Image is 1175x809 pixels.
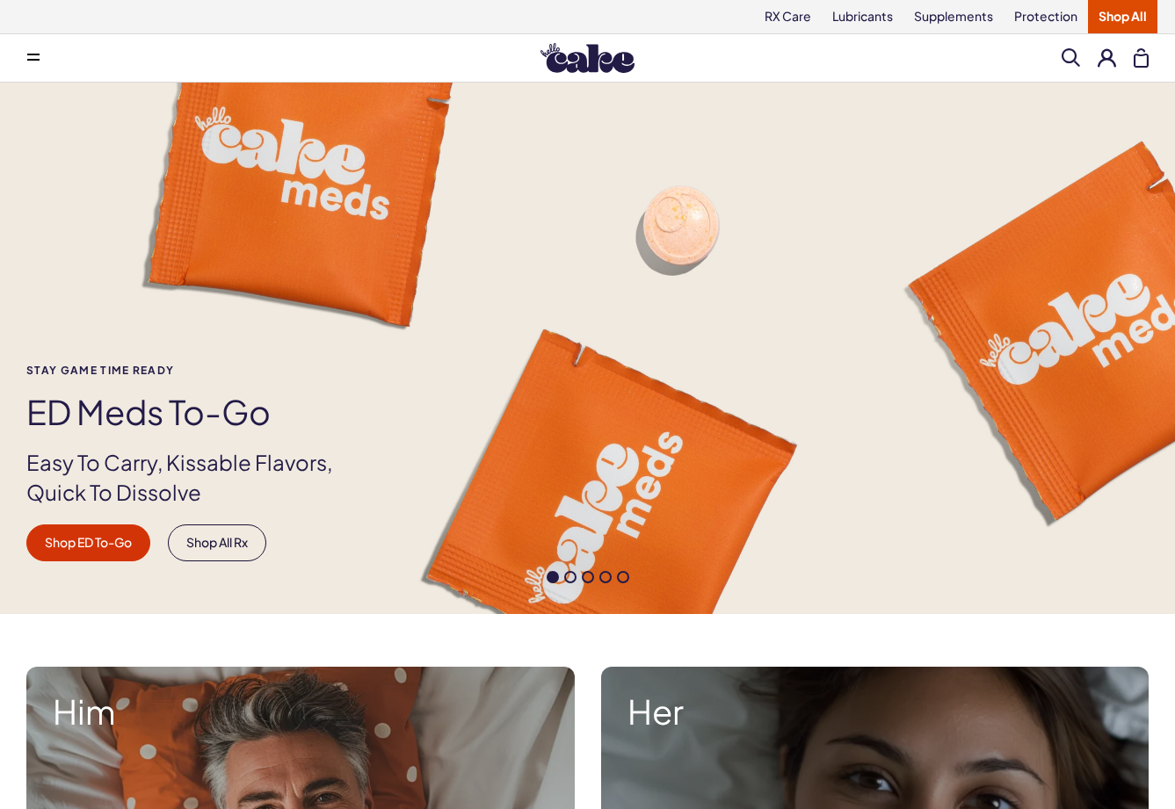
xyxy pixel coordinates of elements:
[627,693,1123,730] strong: Her
[26,365,362,376] span: Stay Game time ready
[26,524,150,561] a: Shop ED To-Go
[26,448,362,507] p: Easy To Carry, Kissable Flavors, Quick To Dissolve
[53,693,548,730] strong: Him
[26,394,362,430] h1: ED Meds to-go
[168,524,266,561] a: Shop All Rx
[540,43,635,73] img: Hello Cake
